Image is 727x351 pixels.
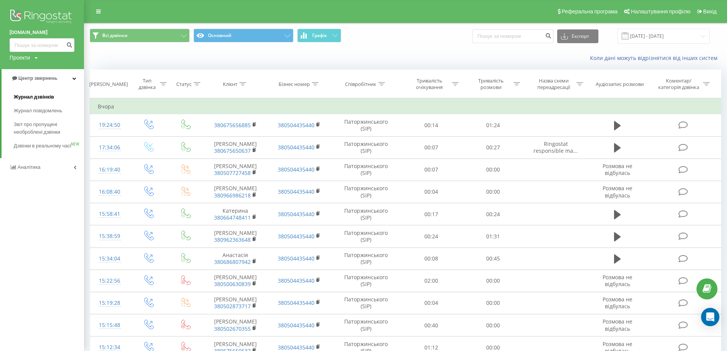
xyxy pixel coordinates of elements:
a: 380504435440 [278,322,314,329]
a: 380504435440 [278,188,314,195]
a: 380500630839 [214,280,251,288]
a: 380664748411 [214,214,251,221]
div: 15:22:56 [98,273,122,288]
td: Паторжинського (SIP) [331,292,400,314]
a: Журнал повідомлень [14,104,84,118]
div: 16:19:40 [98,162,122,177]
img: Ringostat logo [10,8,74,27]
td: 00:45 [462,247,524,270]
div: Бізнес номер [279,81,310,87]
td: 01:31 [462,225,524,247]
a: 380962363648 [214,236,251,243]
a: 380504435440 [278,233,314,240]
td: Анастасія [203,247,268,270]
td: 00:00 [462,159,524,181]
span: Вихід [703,8,717,15]
a: Дзвінки в реальному часіNEW [14,139,84,153]
td: Катерина [203,203,268,225]
a: 380502873717 [214,302,251,310]
span: Всі дзвінки [102,32,127,39]
div: Open Intercom Messenger [701,308,719,326]
td: Паторжинського (SIP) [331,247,400,270]
div: [PERSON_NAME] [89,81,128,87]
td: 00:07 [400,136,462,159]
span: Розмова не відбулась [603,318,632,332]
div: Назва схеми переадресації [534,78,574,91]
a: 380504435440 [278,121,314,129]
span: Центр звернень [18,75,57,81]
a: 380675656885 [214,121,251,129]
span: Дзвінки в реальному часі [14,142,71,150]
td: 02:00 [400,270,462,292]
td: 00:24 [400,225,462,247]
td: [PERSON_NAME] [203,136,268,159]
span: Розмова не відбулась [603,184,632,199]
div: 15:15:48 [98,318,122,333]
a: Журнал дзвінків [14,90,84,104]
td: ⁨[PERSON_NAME]⁩ [203,181,268,203]
div: 16:08:40 [98,184,122,199]
div: 15:19:28 [98,296,122,311]
td: 00:24 [462,203,524,225]
td: 01:24 [462,114,524,136]
td: Паторжинського (SIP) [331,270,400,292]
td: 00:04 [400,181,462,203]
td: 00:07 [400,159,462,181]
a: Звіт про пропущені необроблені дзвінки [14,118,84,139]
a: 380507727458 [214,169,251,176]
td: [PERSON_NAME] [203,314,268,336]
div: 19:24:50 [98,118,122,133]
td: 00:04 [400,292,462,314]
span: Журнал дзвінків [14,93,54,101]
td: 00:14 [400,114,462,136]
a: 380504435440 [278,166,314,173]
td: [PERSON_NAME] [203,292,268,314]
td: 00:00 [462,181,524,203]
span: Розмова не відбулась [603,162,632,176]
td: [PERSON_NAME] [203,159,268,181]
a: 380675650637 [214,147,251,154]
td: Вчора [90,99,721,114]
span: Журнал повідомлень [14,107,62,115]
div: Статус [176,81,192,87]
div: 15:34:04 [98,251,122,266]
td: Паторжинського (SIP) [331,136,400,159]
a: 380686807942 [214,258,251,265]
a: 380504435440 [278,277,314,284]
td: Паторжинського (SIP) [331,181,400,203]
td: [PERSON_NAME] [203,270,268,292]
td: Паторжинського (SIP) [331,225,400,247]
td: 00:00 [462,314,524,336]
button: Графік [297,29,341,42]
td: 00:08 [400,247,462,270]
input: Пошук за номером [10,38,74,52]
td: Паторжинського (SIP) [331,203,400,225]
td: [PERSON_NAME] [203,225,268,247]
span: Розмова не відбулась [603,296,632,310]
td: 00:00 [462,270,524,292]
input: Пошук за номером [472,29,553,43]
a: Центр звернень [2,69,84,87]
button: Основний [193,29,293,42]
a: 380504435440 [278,144,314,151]
span: Ringostat responsible ma... [534,140,578,154]
a: Коли дані можуть відрізнятися вiд інших систем [590,54,721,61]
div: Проекти [10,54,30,61]
span: Графік [312,33,327,38]
a: 380504435440 [278,299,314,306]
div: 17:34:06 [98,140,122,155]
td: 00:17 [400,203,462,225]
div: 15:58:41 [98,207,122,222]
td: 00:27 [462,136,524,159]
div: Тип дзвінка [136,78,158,91]
a: 380502670355 [214,325,251,332]
a: 380504435440 [278,210,314,218]
td: 00:40 [400,314,462,336]
button: Експорт [557,29,598,43]
div: Коментар/категорія дзвінка [656,78,701,91]
span: Звіт про пропущені необроблені дзвінки [14,121,80,136]
span: Реферальна програма [562,8,618,15]
div: Тривалість розмови [471,78,511,91]
a: 380966986218 [214,192,251,199]
td: Паторжинського (SIP) [331,159,400,181]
